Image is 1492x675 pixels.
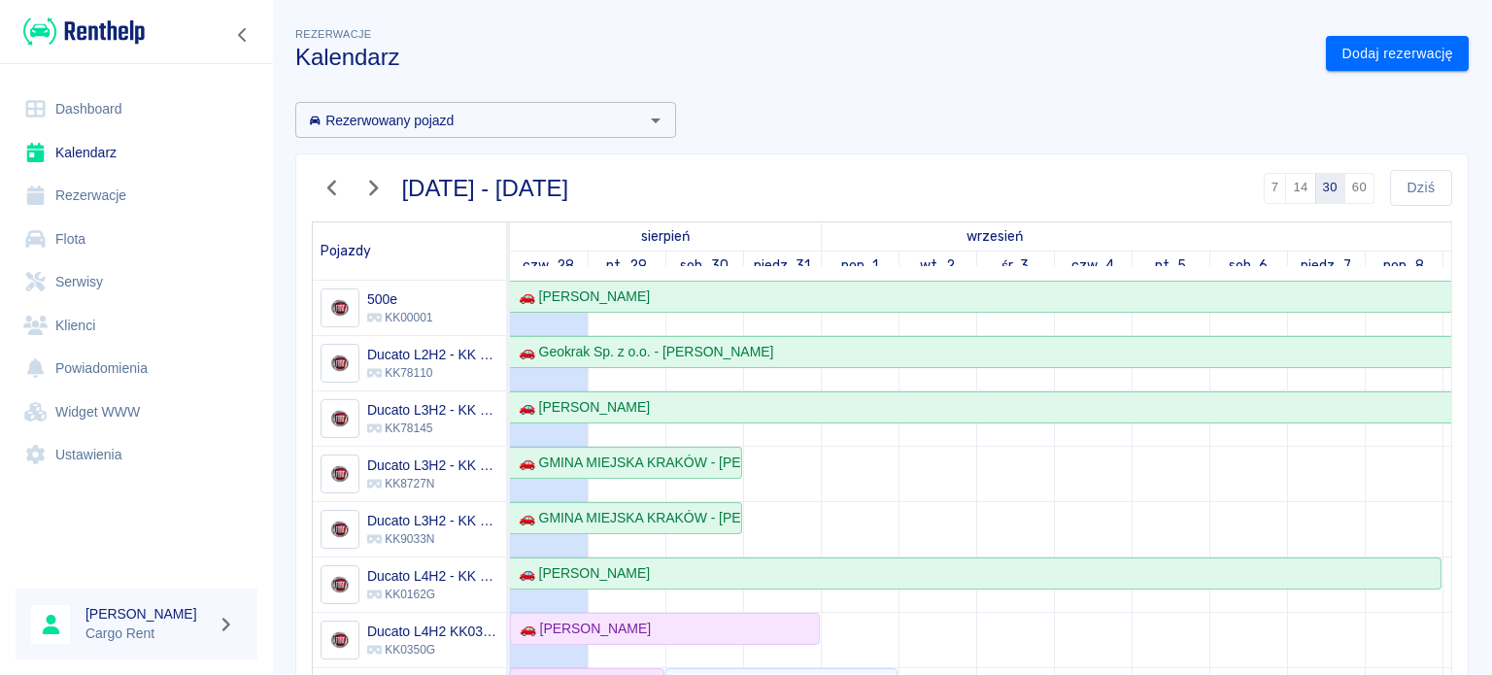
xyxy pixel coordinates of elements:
a: Klienci [16,304,257,348]
a: 30 sierpnia 2025 [675,252,733,280]
h3: Kalendarz [295,44,1310,71]
button: 60 dni [1344,173,1374,204]
a: 8 września 2025 [1378,252,1429,280]
div: 🚗 [PERSON_NAME] [512,619,651,639]
a: Kalendarz [16,131,257,175]
h6: Ducato L3H2 - KK 8727N [367,456,498,475]
a: Rezerwacje [16,174,257,218]
p: KK0162G [367,586,498,603]
a: Flota [16,218,257,261]
div: 🚗 GMINA MIEJSKA KRAKÓW - [PERSON_NAME] [511,508,740,528]
a: 6 września 2025 [1224,252,1273,280]
p: KK9033N [367,530,498,548]
p: KK00001 [367,309,432,326]
button: Zwiń nawigację [228,22,257,48]
h6: Ducato L4H2 KK0350G [367,622,498,641]
img: Renthelp logo [23,16,145,48]
img: Image [323,514,356,546]
a: 29 sierpnia 2025 [601,252,652,280]
img: Image [323,292,356,324]
a: Ustawienia [16,433,257,477]
a: Powiadomienia [16,347,257,390]
button: 14 dni [1285,173,1315,204]
h6: Ducato L3H2 - KK 9033N [367,511,498,530]
h6: 500e [367,289,432,309]
a: Serwisy [16,260,257,304]
a: 7 września 2025 [1296,252,1356,280]
h6: Ducato L3H2 - KK 78145 [367,400,498,420]
button: 30 dni [1315,173,1345,204]
img: Image [323,569,356,601]
p: KK0350G [367,641,498,658]
a: 28 sierpnia 2025 [518,252,579,280]
a: 1 września 2025 [963,222,1029,251]
div: 🚗 [PERSON_NAME] [511,563,650,584]
a: Widget WWW [16,390,257,434]
a: 4 września 2025 [1067,252,1119,280]
div: 🚗 GMINA MIEJSKA KRAKÓW - [PERSON_NAME] [511,453,740,473]
a: Dashboard [16,87,257,131]
img: Image [323,458,356,490]
h6: [PERSON_NAME] [85,604,210,624]
div: 🚗 [PERSON_NAME] [511,287,650,307]
a: 5 września 2025 [1150,252,1192,280]
p: KK78110 [367,364,498,382]
div: 🚗 Geokrak Sp. z o.o. - [PERSON_NAME] [511,342,773,362]
a: Dodaj rezerwację [1326,36,1469,72]
img: Image [323,624,356,657]
a: 28 sierpnia 2025 [636,222,695,251]
a: 1 września 2025 [836,252,884,280]
p: Cargo Rent [85,624,210,644]
img: Image [323,403,356,435]
input: Wyszukaj i wybierz pojazdy... [301,108,638,132]
button: Otwórz [642,107,669,134]
span: Rezerwacje [295,28,371,40]
img: Image [323,348,356,380]
a: 2 września 2025 [915,252,960,280]
a: 31 sierpnia 2025 [749,252,816,280]
button: 7 dni [1264,173,1287,204]
div: 🚗 [PERSON_NAME] [511,397,650,418]
h6: Ducato L4H2 - KK 0162G [367,566,498,586]
p: KK8727N [367,475,498,492]
h3: [DATE] - [DATE] [402,175,569,202]
h6: Ducato L2H2 - KK 78110 [367,345,498,364]
span: Pojazdy [321,243,371,259]
button: Dziś [1390,170,1452,206]
p: KK78145 [367,420,498,437]
a: 3 września 2025 [997,252,1034,280]
a: Renthelp logo [16,16,145,48]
